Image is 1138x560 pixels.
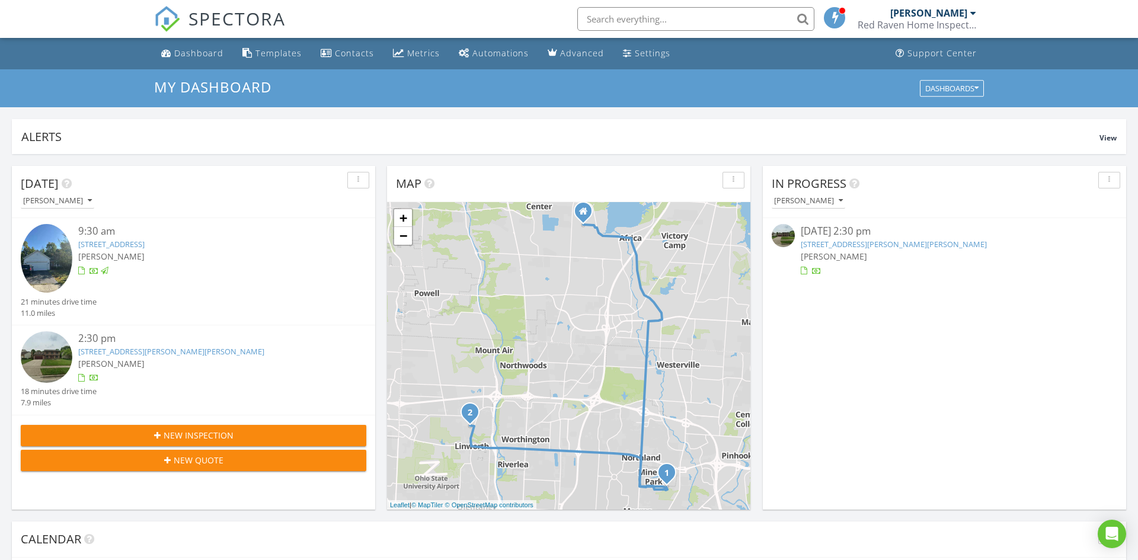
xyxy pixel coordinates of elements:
[21,193,94,209] button: [PERSON_NAME]
[925,84,979,92] div: Dashboards
[772,224,795,247] img: streetview
[188,6,286,31] span: SPECTORA
[174,47,223,59] div: Dashboard
[772,224,1117,277] a: [DATE] 2:30 pm [STREET_ADDRESS][PERSON_NAME][PERSON_NAME] [PERSON_NAME]
[154,77,271,97] span: My Dashboard
[411,501,443,508] a: © MapTiler
[21,425,366,446] button: New Inspection
[21,397,97,408] div: 7.9 miles
[772,193,845,209] button: [PERSON_NAME]
[407,47,440,59] div: Metrics
[560,47,604,59] div: Advanced
[21,331,72,383] img: streetview
[388,43,445,65] a: Metrics
[396,175,421,191] span: Map
[78,251,145,262] span: [PERSON_NAME]
[21,175,59,191] span: [DATE]
[164,429,234,441] span: New Inspection
[801,239,987,249] a: [STREET_ADDRESS][PERSON_NAME][PERSON_NAME]
[154,6,180,32] img: The Best Home Inspection Software - Spectora
[472,47,529,59] div: Automations
[21,450,366,471] button: New Quote
[858,19,976,31] div: Red Raven Home Inspection
[1099,133,1117,143] span: View
[238,43,306,65] a: Templates
[23,197,92,205] div: [PERSON_NAME]
[772,175,846,191] span: In Progress
[154,16,286,41] a: SPECTORA
[78,224,337,239] div: 9:30 am
[667,472,674,479] div: 4958 Petticoat Ct, Columbus, OH 43231
[543,43,609,65] a: Advanced
[21,296,97,308] div: 21 minutes drive time
[21,331,366,409] a: 2:30 pm [STREET_ADDRESS][PERSON_NAME][PERSON_NAME] [PERSON_NAME] 18 minutes drive time 7.9 miles
[635,47,670,59] div: Settings
[774,197,843,205] div: [PERSON_NAME]
[78,239,145,249] a: [STREET_ADDRESS]
[1098,520,1126,548] div: Open Intercom Messenger
[920,80,984,97] button: Dashboards
[21,308,97,319] div: 11.0 miles
[394,227,412,245] a: Zoom out
[78,331,337,346] div: 2:30 pm
[801,251,867,262] span: [PERSON_NAME]
[316,43,379,65] a: Contacts
[78,358,145,369] span: [PERSON_NAME]
[618,43,675,65] a: Settings
[390,501,410,508] a: Leaflet
[394,209,412,227] a: Zoom in
[255,47,302,59] div: Templates
[907,47,977,59] div: Support Center
[21,129,1099,145] div: Alerts
[78,346,264,357] a: [STREET_ADDRESS][PERSON_NAME][PERSON_NAME]
[454,43,533,65] a: Automations (Basic)
[156,43,228,65] a: Dashboard
[174,454,223,466] span: New Quote
[664,469,669,478] i: 1
[21,224,72,293] img: 9371086%2Fcover_photos%2FR9NsZdMtWBimHAeIq2w6%2Fsmall.jpg
[583,211,590,218] div: 2804 Greeley Court, Lewis Center Ohio 43035
[387,500,536,510] div: |
[577,7,814,31] input: Search everything...
[445,501,533,508] a: © OpenStreetMap contributors
[891,43,982,65] a: Support Center
[801,224,1089,239] div: [DATE] 2:30 pm
[470,412,477,419] div: 2290 Collins Dr, Worthington, OH 43085
[335,47,374,59] div: Contacts
[21,386,97,397] div: 18 minutes drive time
[21,531,81,547] span: Calendar
[890,7,967,19] div: [PERSON_NAME]
[468,409,472,417] i: 2
[21,224,366,319] a: 9:30 am [STREET_ADDRESS] [PERSON_NAME] 21 minutes drive time 11.0 miles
